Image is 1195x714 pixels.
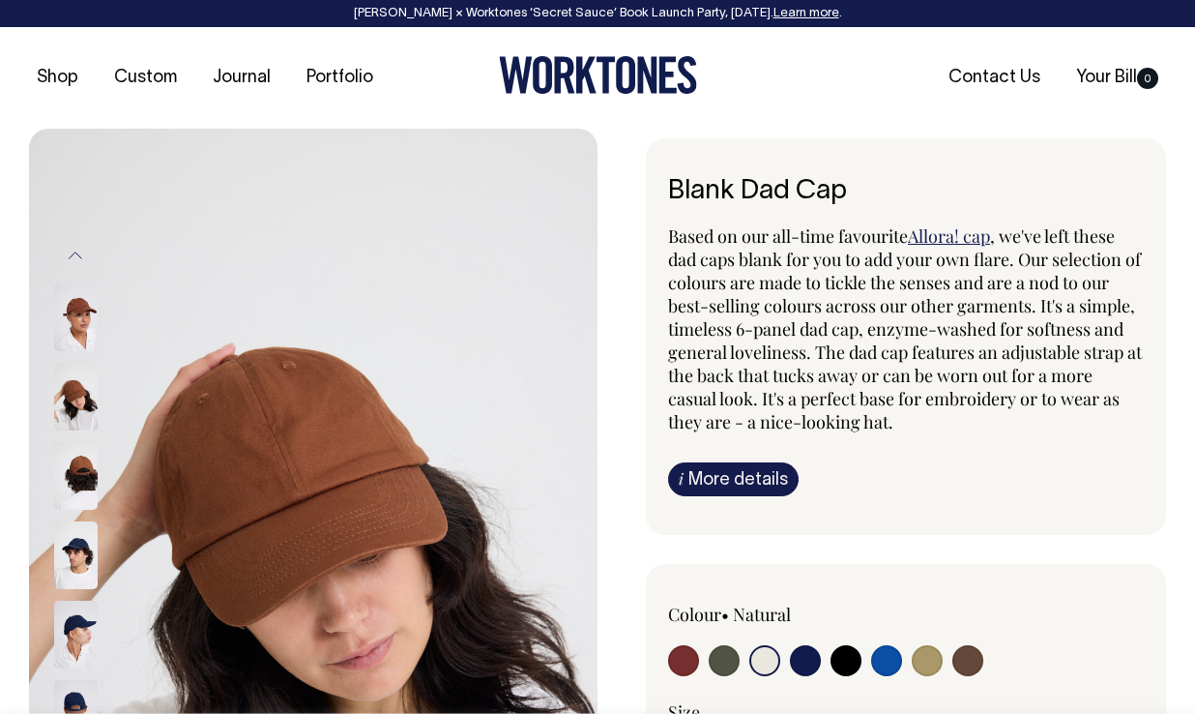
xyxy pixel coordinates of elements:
[668,224,908,248] span: Based on our all-time favourite
[299,62,381,94] a: Portfolio
[773,8,839,19] a: Learn more
[668,224,1142,433] span: , we've left these dad caps blank for you to add your own flare. Our selection of colours are mad...
[1068,62,1166,94] a: Your Bill0
[54,442,98,510] img: chocolate
[733,603,791,626] label: Natural
[668,462,799,496] a: iMore details
[54,521,98,589] img: dark-navy
[54,283,98,351] img: chocolate
[54,363,98,431] img: chocolate
[61,234,90,278] button: Previous
[205,62,278,94] a: Journal
[941,62,1048,94] a: Contact Us
[679,468,684,489] span: i
[908,224,990,248] a: Allora! cap
[721,603,729,626] span: •
[668,177,1144,207] h6: Blank Dad Cap
[19,7,1176,20] div: [PERSON_NAME] × Worktones ‘Secret Sauce’ Book Launch Party, [DATE]. .
[106,62,185,94] a: Custom
[1137,68,1158,89] span: 0
[29,62,86,94] a: Shop
[54,601,98,669] img: dark-navy
[668,603,859,626] div: Colour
